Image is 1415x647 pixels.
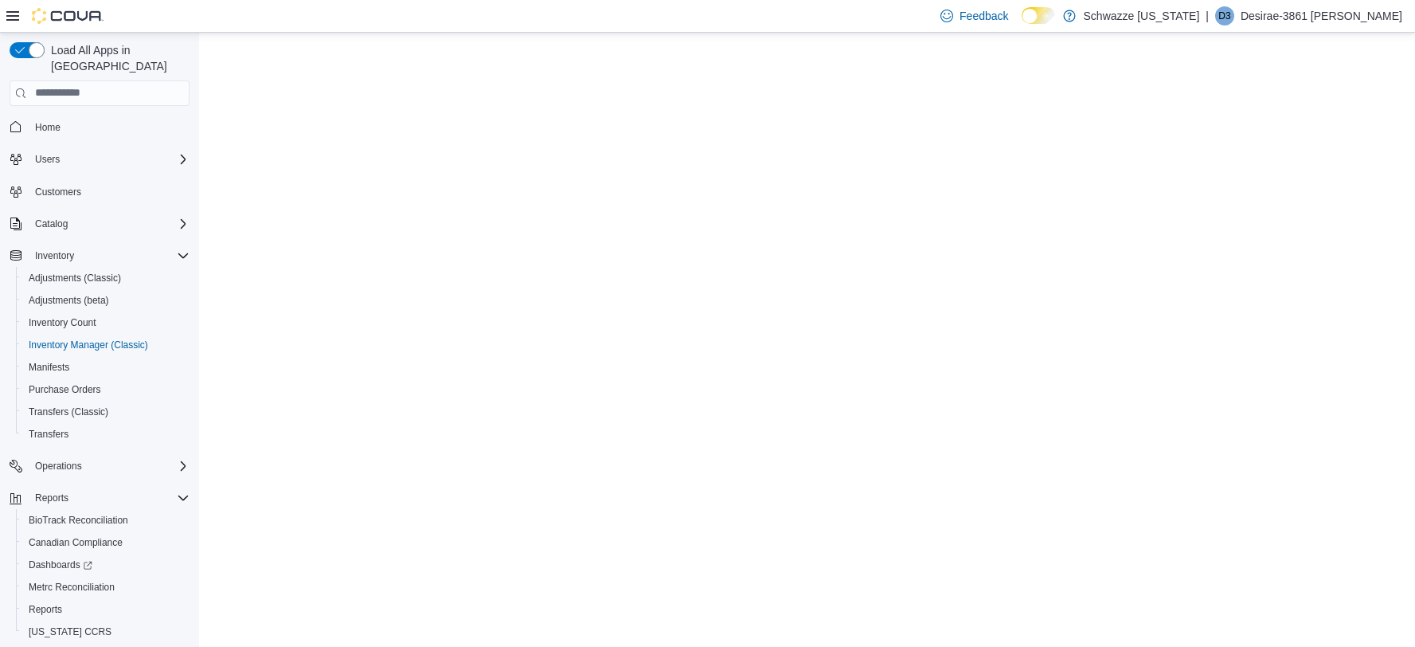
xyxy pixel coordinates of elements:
span: Users [29,150,190,169]
button: Transfers (Classic) [16,401,196,423]
a: Metrc Reconciliation [22,578,121,597]
img: Cova [32,8,104,24]
span: Inventory Manager (Classic) [29,339,148,351]
span: Transfers [22,425,190,444]
button: Home [3,116,196,139]
span: Metrc Reconciliation [22,578,190,597]
span: Adjustments (beta) [29,294,109,307]
span: D3 [1218,6,1230,25]
span: Catalog [35,218,68,230]
span: Home [35,121,61,134]
span: Inventory Count [22,313,190,332]
span: Transfers (Classic) [29,406,108,418]
a: Inventory Count [22,313,103,332]
span: Metrc Reconciliation [29,581,115,594]
span: Users [35,153,60,166]
span: Feedback [960,8,1008,24]
button: [US_STATE] CCRS [16,621,196,643]
button: Reports [3,487,196,509]
span: Dark Mode [1022,24,1022,25]
a: Transfers [22,425,75,444]
button: Metrc Reconciliation [16,576,196,598]
span: Reports [22,600,190,619]
a: Manifests [22,358,76,377]
a: Canadian Compliance [22,533,129,552]
span: Washington CCRS [22,622,190,641]
span: Manifests [29,361,69,374]
p: | [1206,6,1209,25]
a: Reports [22,600,68,619]
button: BioTrack Reconciliation [16,509,196,531]
a: Dashboards [22,555,99,574]
span: Reports [29,488,190,508]
span: Adjustments (Classic) [29,272,121,284]
button: Canadian Compliance [16,531,196,554]
button: Adjustments (Classic) [16,267,196,289]
button: Operations [29,457,88,476]
input: Dark Mode [1022,7,1055,24]
a: Home [29,118,67,137]
span: Adjustments (Classic) [22,269,190,288]
span: Reports [29,603,62,616]
span: Transfers [29,428,68,441]
span: Customers [35,186,81,198]
a: Dashboards [16,554,196,576]
p: Desirae-3861 [PERSON_NAME] [1241,6,1402,25]
span: Catalog [29,214,190,233]
button: Adjustments (beta) [16,289,196,312]
span: Purchase Orders [22,380,190,399]
span: Manifests [22,358,190,377]
button: Reports [29,488,75,508]
a: BioTrack Reconciliation [22,511,135,530]
button: Inventory [3,245,196,267]
span: Canadian Compliance [29,536,123,549]
span: Operations [35,460,82,473]
span: Adjustments (beta) [22,291,190,310]
button: Manifests [16,356,196,378]
span: Operations [29,457,190,476]
button: Reports [16,598,196,621]
a: Transfers (Classic) [22,402,115,422]
button: Users [29,150,66,169]
button: Inventory [29,246,80,265]
span: BioTrack Reconciliation [29,514,128,527]
button: Users [3,148,196,171]
span: Dashboards [22,555,190,574]
span: Inventory [35,249,74,262]
span: Inventory [29,246,190,265]
span: Load All Apps in [GEOGRAPHIC_DATA] [45,42,190,74]
button: Inventory Count [16,312,196,334]
span: Inventory Manager (Classic) [22,335,190,355]
span: Customers [29,182,190,202]
span: Reports [35,492,68,504]
span: Canadian Compliance [22,533,190,552]
a: Inventory Manager (Classic) [22,335,154,355]
button: Purchase Orders [16,378,196,401]
button: Catalog [3,213,196,235]
button: Inventory Manager (Classic) [16,334,196,356]
button: Operations [3,455,196,477]
span: Purchase Orders [29,383,101,396]
button: Catalog [29,214,74,233]
span: Dashboards [29,559,92,571]
div: Desirae-3861 Matthews [1215,6,1234,25]
button: Transfers [16,423,196,445]
a: Adjustments (beta) [22,291,115,310]
span: [US_STATE] CCRS [29,625,111,638]
span: BioTrack Reconciliation [22,511,190,530]
a: Purchase Orders [22,380,107,399]
a: [US_STATE] CCRS [22,622,118,641]
button: Customers [3,180,196,203]
span: Inventory Count [29,316,96,329]
span: Transfers (Classic) [22,402,190,422]
span: Home [29,117,190,137]
p: Schwazze [US_STATE] [1084,6,1200,25]
a: Adjustments (Classic) [22,269,127,288]
a: Customers [29,182,88,202]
